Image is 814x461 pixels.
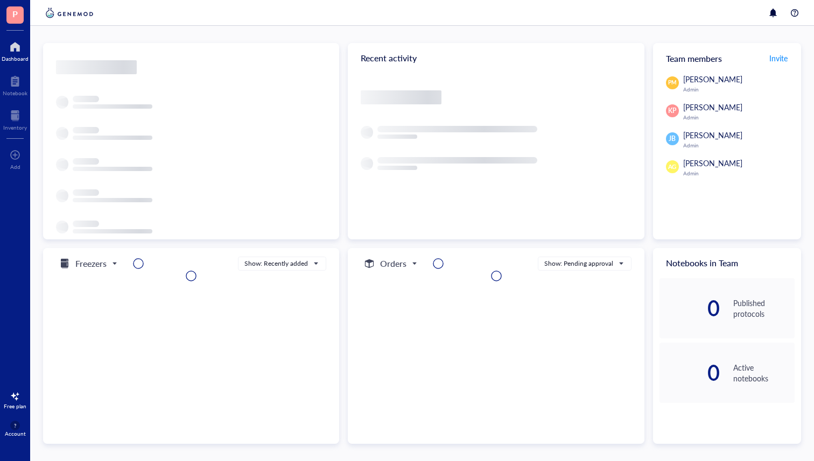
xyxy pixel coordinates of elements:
[380,257,406,270] h5: Orders
[769,53,788,63] span: Invite
[544,259,613,268] div: Show: Pending approval
[5,430,26,437] div: Account
[683,102,742,112] span: [PERSON_NAME]
[3,73,27,96] a: Notebook
[43,6,96,19] img: genemod-logo
[659,364,721,381] div: 0
[653,43,801,73] div: Team members
[2,55,29,62] div: Dashboard
[3,124,27,131] div: Inventory
[3,107,27,131] a: Inventory
[244,259,308,268] div: Show: Recently added
[669,134,676,144] span: JB
[348,43,644,73] div: Recent activity
[683,74,742,84] span: [PERSON_NAME]
[659,300,721,317] div: 0
[733,297,795,319] div: Published protocols
[668,79,676,87] span: PM
[683,86,795,93] div: Admin
[683,170,795,176] div: Admin
[3,90,27,96] div: Notebook
[733,362,795,384] div: Active notebooks
[683,130,742,140] span: [PERSON_NAME]
[14,422,16,429] span: ?
[668,162,677,172] span: AG
[12,7,18,20] span: P
[683,158,742,168] span: [PERSON_NAME]
[75,257,107,270] h5: Freezers
[653,248,801,278] div: Notebooks in Team
[10,164,20,170] div: Add
[668,106,676,116] span: KP
[2,38,29,62] a: Dashboard
[769,49,788,67] button: Invite
[683,142,795,148] div: Admin
[4,403,26,409] div: Free plan
[683,114,795,120] div: Admin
